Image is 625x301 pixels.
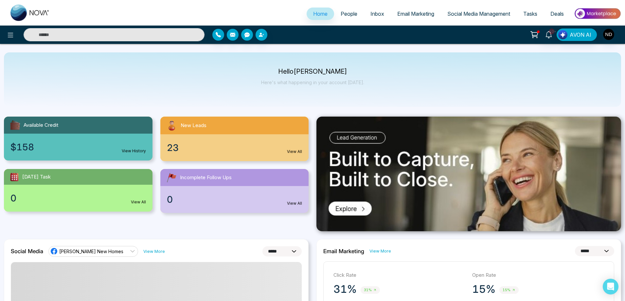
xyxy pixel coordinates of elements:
span: Available Credit [24,122,58,129]
span: 15% [499,286,519,294]
span: Incomplete Follow Ups [180,174,232,181]
a: 10+ [541,28,557,40]
img: Nova CRM Logo [10,5,50,21]
p: Open Rate [472,272,604,279]
a: View All [131,199,146,205]
p: 15% [472,283,495,296]
a: View History [122,148,146,154]
a: Tasks [517,8,544,20]
a: Incomplete Follow Ups0View All [156,169,313,213]
div: Open Intercom Messenger [603,279,618,294]
span: Tasks [523,10,537,17]
img: followUps.svg [166,172,177,183]
span: 0 [10,191,16,205]
a: Inbox [364,8,391,20]
a: New Leads23View All [156,117,313,161]
span: People [341,10,357,17]
span: Home [313,10,328,17]
h2: Social Media [11,248,43,254]
span: 31% [361,286,380,294]
span: AVON AI [570,31,591,39]
img: Market-place.gif [574,6,621,21]
a: Deals [544,8,570,20]
span: Social Media Management [447,10,510,17]
p: Click Rate [333,272,466,279]
a: Home [307,8,334,20]
span: [DATE] Task [22,173,51,181]
p: Hello [PERSON_NAME] [261,69,364,74]
span: Inbox [370,10,384,17]
img: . [316,117,621,231]
p: 31% [333,283,357,296]
p: Here's what happening in your account [DATE]. [261,80,364,85]
img: todayTask.svg [9,172,20,182]
a: Email Marketing [391,8,441,20]
img: User Avatar [603,29,614,40]
span: $158 [10,140,34,154]
span: 10+ [549,28,555,34]
a: View All [287,200,302,206]
button: AVON AI [557,28,597,41]
a: View More [369,248,391,254]
img: availableCredit.svg [9,119,21,131]
span: [PERSON_NAME] New Homes [59,248,123,254]
a: Social Media Management [441,8,517,20]
a: View More [143,248,165,254]
span: Email Marketing [397,10,434,17]
img: newLeads.svg [166,119,178,132]
a: View All [287,149,302,155]
span: 23 [167,141,179,155]
span: 0 [167,193,173,206]
span: New Leads [181,122,206,129]
h2: Email Marketing [323,248,364,254]
a: People [334,8,364,20]
img: Lead Flow [558,30,567,39]
span: Deals [550,10,564,17]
